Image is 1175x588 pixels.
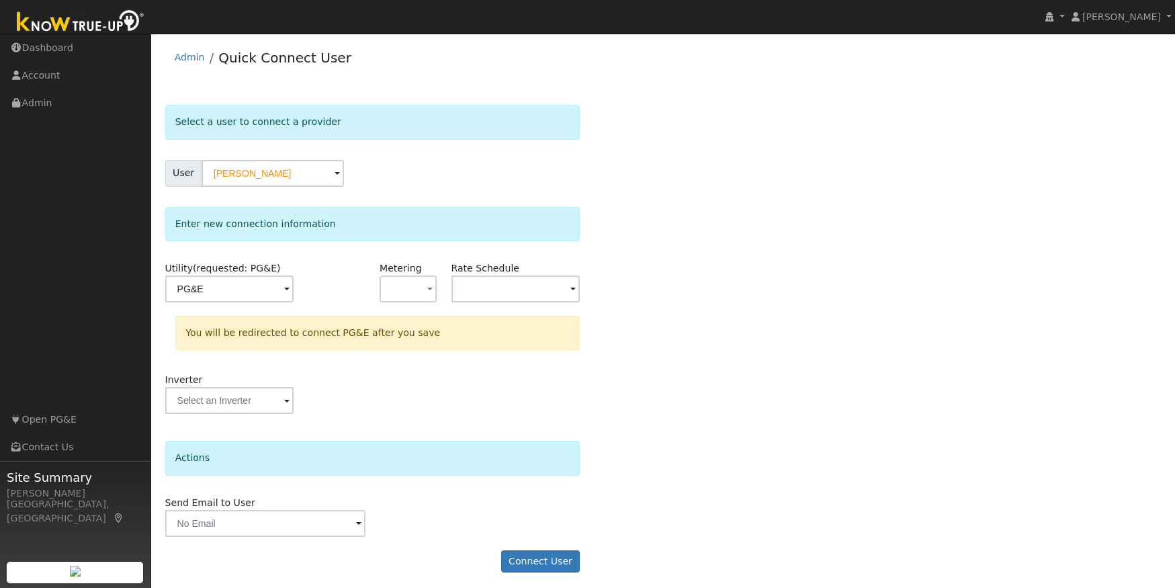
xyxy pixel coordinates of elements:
input: No Email [165,510,365,537]
span: (requested: PG&E) [193,263,281,274]
a: Admin [175,52,205,62]
img: retrieve [70,566,81,577]
label: Metering [380,261,422,276]
span: [PERSON_NAME] [1082,11,1161,22]
input: Select a User [202,160,344,187]
div: Select a user to connect a provider [165,105,580,139]
label: Rate Schedule [451,261,519,276]
button: Connect User [501,550,580,573]
label: Send Email to User [165,496,255,510]
div: You will be redirected to connect PG&E after you save [175,316,580,350]
a: Map [113,513,125,523]
label: Utility [165,261,281,276]
div: Actions [165,441,580,475]
a: Quick Connect User [218,50,351,66]
span: Site Summary [7,468,144,487]
div: [PERSON_NAME] [7,487,144,501]
label: Inverter [165,373,203,387]
span: User [165,160,202,187]
input: Select an Inverter [165,387,294,414]
div: [GEOGRAPHIC_DATA], [GEOGRAPHIC_DATA] [7,497,144,526]
img: Know True-Up [10,7,151,38]
div: Enter new connection information [165,207,580,241]
input: Select a Utility [165,276,294,302]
